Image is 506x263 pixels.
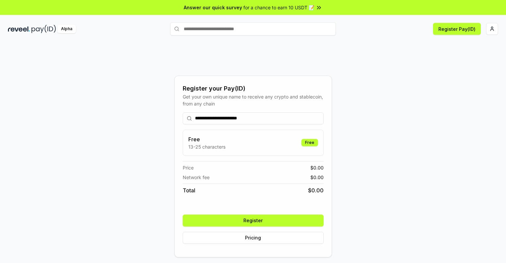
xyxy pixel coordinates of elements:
[310,174,324,181] span: $ 0.00
[183,93,324,107] div: Get your own unique name to receive any crypto and stablecoin, from any chain
[183,215,324,227] button: Register
[310,164,324,171] span: $ 0.00
[57,25,76,33] div: Alpha
[308,186,324,194] span: $ 0.00
[32,25,56,33] img: pay_id
[433,23,481,35] button: Register Pay(ID)
[183,186,195,194] span: Total
[183,174,210,181] span: Network fee
[188,135,225,143] h3: Free
[243,4,314,11] span: for a chance to earn 10 USDT 📝
[184,4,242,11] span: Answer our quick survey
[183,84,324,93] div: Register your Pay(ID)
[183,232,324,244] button: Pricing
[301,139,318,146] div: Free
[183,164,194,171] span: Price
[188,143,225,150] p: 13-25 characters
[8,25,30,33] img: reveel_dark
